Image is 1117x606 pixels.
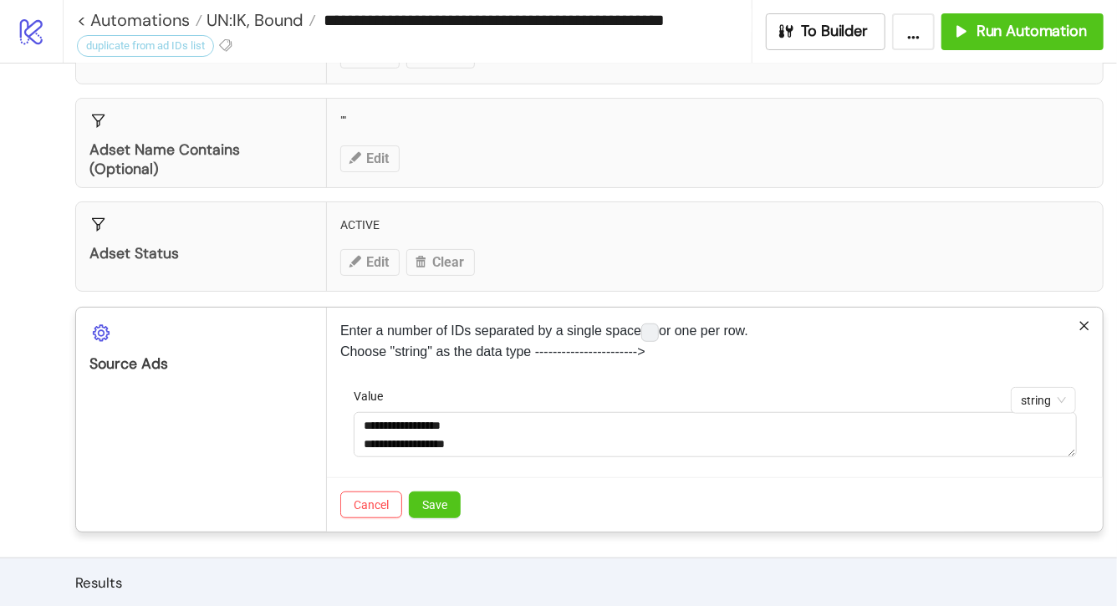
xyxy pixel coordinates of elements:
span: string [1021,388,1066,413]
span: To Builder [802,22,869,41]
span: Run Automation [977,22,1087,41]
textarea: Value [354,412,1077,457]
a: UN:IK, Bound [202,12,316,28]
label: Value [354,387,394,405]
a: < Automations [77,12,202,28]
span: Save [422,498,447,512]
div: Source Ads [89,354,313,374]
button: Cancel [340,491,402,518]
button: To Builder [766,13,886,50]
button: Run Automation [941,13,1104,50]
span: UN:IK, Bound [202,9,303,31]
div: duplicate from ad IDs list [77,35,214,57]
button: ... [892,13,935,50]
p: Enter a number of IDs separated by a single space or one per row. Choose "string" as the data typ... [340,321,1089,361]
span: close [1079,320,1090,332]
button: Save [409,491,461,518]
span: Cancel [354,498,389,512]
h2: Results [75,572,1104,593]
